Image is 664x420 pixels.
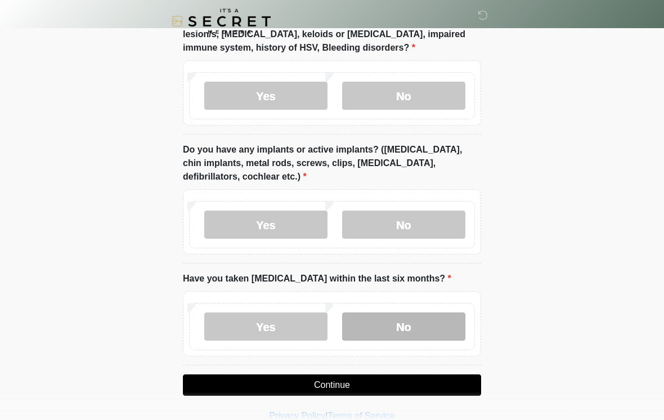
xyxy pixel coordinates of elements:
label: Do you have any implants or active implants? ([MEDICAL_DATA], chin implants, metal rods, screws, ... [183,143,481,184]
label: Yes [204,82,327,110]
label: No [342,312,465,341]
label: Have you taken [MEDICAL_DATA] within the last six months? [183,272,451,285]
img: It's A Secret Med Spa Logo [172,8,271,34]
label: No [342,82,465,110]
label: No [342,211,465,239]
button: Continue [183,374,481,396]
label: Yes [204,312,327,341]
label: Yes [204,211,327,239]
